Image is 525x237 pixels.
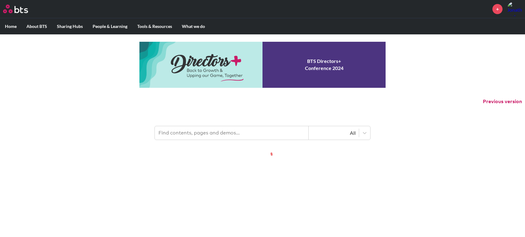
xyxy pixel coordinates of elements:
[139,42,386,88] a: Conference 2024
[312,130,356,136] div: All
[492,4,503,14] a: +
[3,5,39,13] a: Go home
[132,18,177,34] label: Tools & Resources
[507,2,522,16] a: Profile
[88,18,132,34] label: People & Learning
[483,98,522,105] button: Previous version
[3,5,28,13] img: BTS Logo
[52,18,88,34] label: Sharing Hubs
[177,18,210,34] label: What we do
[22,18,52,34] label: About BTS
[155,126,309,140] input: Find contents, pages and demos...
[507,2,522,16] img: Jonathan Pink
